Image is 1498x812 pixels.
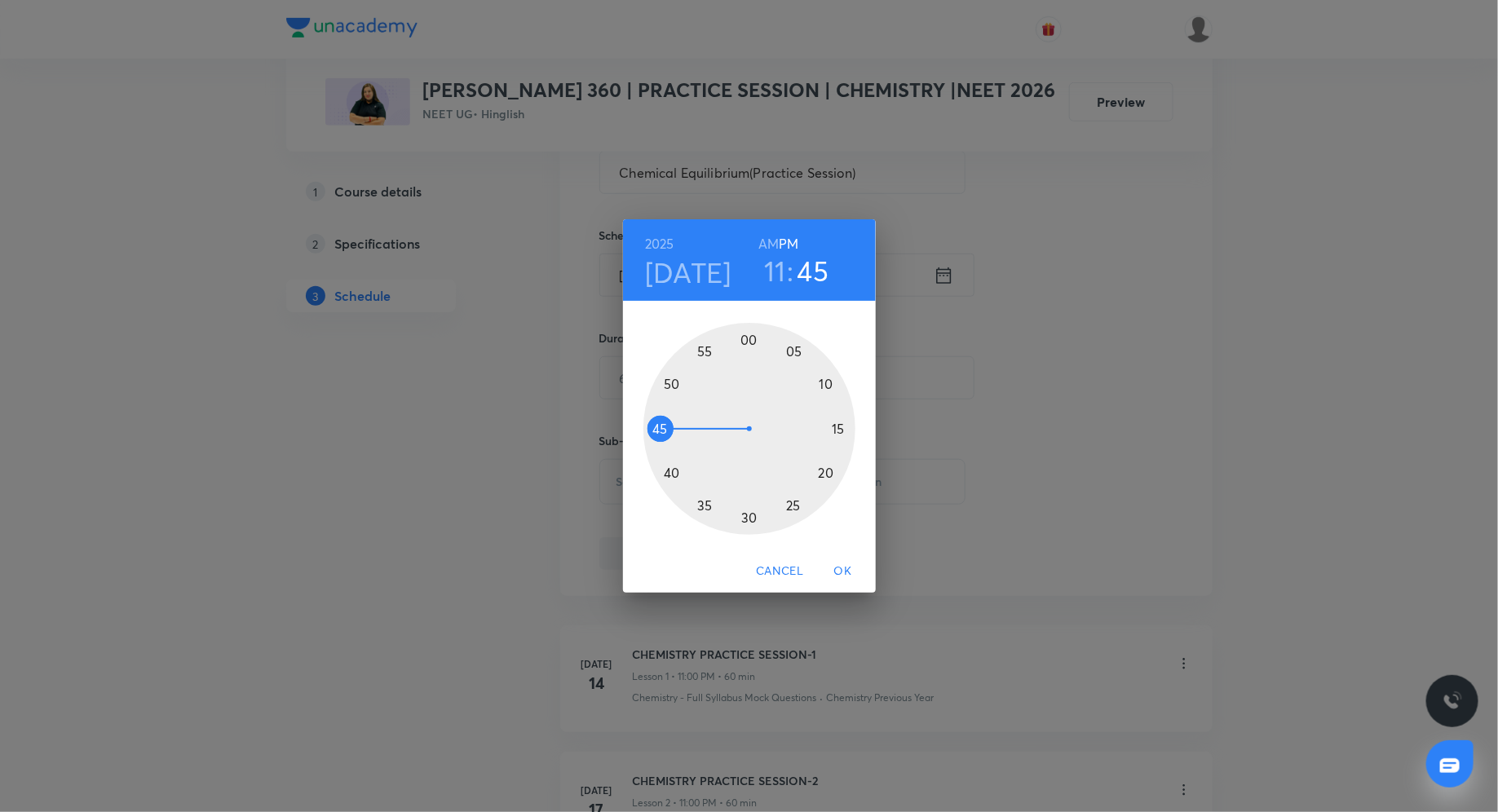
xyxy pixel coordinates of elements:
button: AM [758,232,779,255]
button: [DATE] [645,255,731,289]
h3: : [787,254,793,288]
button: 11 [764,254,786,288]
span: OK [824,561,863,581]
button: PM [779,232,798,255]
span: Cancel [756,561,803,581]
button: 2025 [645,232,674,255]
button: Cancel [749,556,810,586]
button: 45 [798,254,829,288]
button: OK [817,556,869,586]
